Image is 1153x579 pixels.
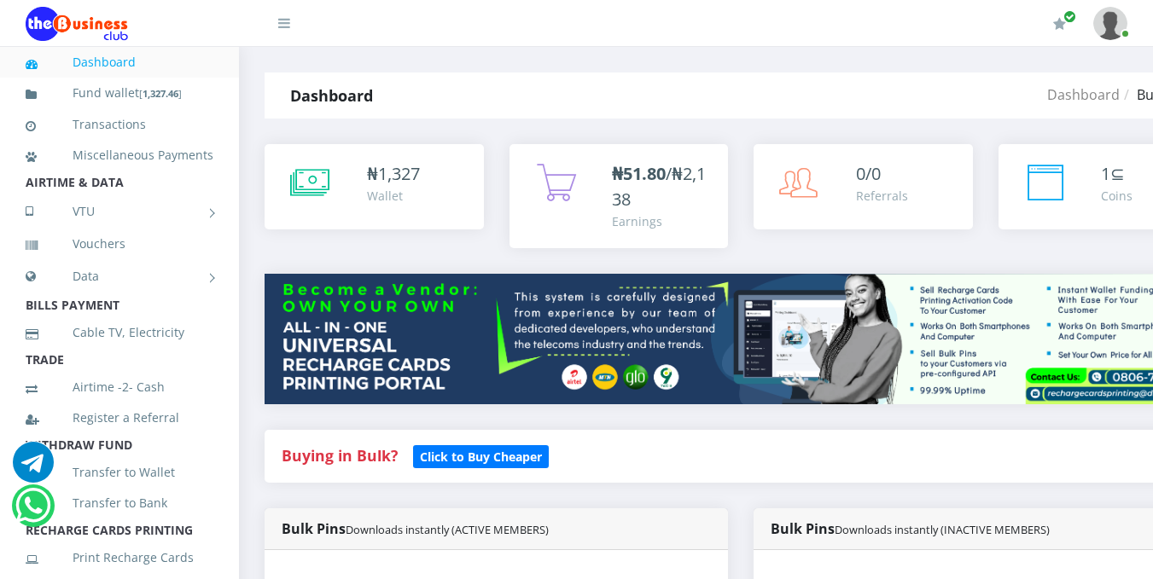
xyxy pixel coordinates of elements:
[367,187,420,205] div: Wallet
[282,519,549,538] strong: Bulk Pins
[26,255,213,298] a: Data
[835,522,1050,537] small: Downloads instantly (INACTIVE MEMBERS)
[26,7,128,41] img: Logo
[26,398,213,437] a: Register a Referral
[26,453,213,492] a: Transfer to Wallet
[26,483,213,523] a: Transfer to Bank
[1101,187,1133,205] div: Coins
[413,445,549,466] a: Click to Buy Cheaper
[367,161,420,187] div: ₦
[13,455,54,483] a: Chat for support
[856,187,908,205] div: Referrals
[26,105,213,144] a: Transactions
[1053,17,1066,31] i: Renew/Upgrade Subscription
[26,73,213,113] a: Fund wallet[1,327.46]
[510,144,729,248] a: ₦51.80/₦2,138 Earnings
[1101,162,1110,185] span: 1
[856,162,881,185] span: 0/0
[612,162,706,211] span: /₦2,138
[1101,161,1133,187] div: ⊆
[282,445,398,466] strong: Buying in Bulk?
[265,144,484,229] a: ₦1,327 Wallet
[26,43,213,82] a: Dashboard
[378,162,420,185] span: 1,327
[26,136,213,175] a: Miscellaneous Payments
[754,144,973,229] a: 0/0 Referrals
[26,538,213,577] a: Print Recharge Cards
[1063,10,1076,23] span: Renew/Upgrade Subscription
[1047,85,1120,104] a: Dashboard
[612,162,666,185] b: ₦51.80
[612,212,712,230] div: Earnings
[26,313,213,352] a: Cable TV, Electricity
[26,190,213,233] a: VTU
[346,522,549,537] small: Downloads instantly (ACTIVE MEMBERS)
[139,87,182,100] small: [ ]
[26,368,213,407] a: Airtime -2- Cash
[143,87,178,100] b: 1,327.46
[420,449,542,465] b: Click to Buy Cheaper
[1093,7,1127,40] img: User
[290,85,373,106] strong: Dashboard
[15,498,50,526] a: Chat for support
[771,519,1050,538] strong: Bulk Pins
[26,224,213,263] a: Vouchers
